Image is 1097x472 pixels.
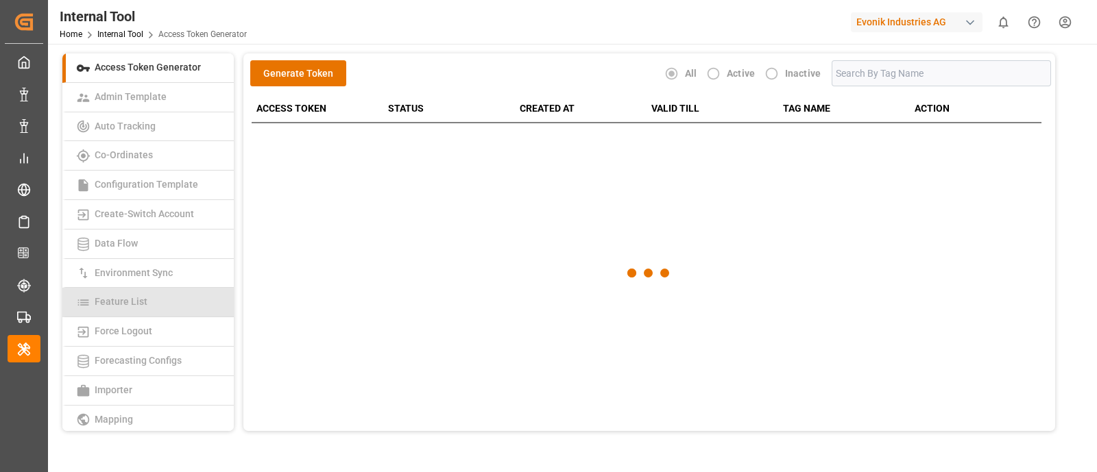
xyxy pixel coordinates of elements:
span: Force Logout [91,325,156,336]
a: Configuration Template [62,171,234,200]
span: Configuration Template [91,179,202,190]
span: Create-Switch Account [91,208,198,219]
a: Environment Sync [62,259,234,288]
a: Feature List [62,288,234,317]
th: STATUS [383,95,515,122]
span: Auto Tracking [91,121,160,132]
button: Generate Token [250,60,346,86]
a: Co-Ordinates [62,141,234,171]
span: Mapping [91,414,137,425]
button: show 0 new notifications [988,7,1019,38]
th: CREATED AT [515,95,647,122]
span: Feature List [91,296,152,307]
div: Internal Tool [60,6,247,27]
a: Data Flow [62,229,234,259]
th: TAG NAME [778,95,910,122]
th: ACTION [910,95,1041,122]
strong: Inactive [785,68,821,79]
a: Admin Template [62,83,234,112]
span: Data Flow [91,238,142,249]
a: Mapping [62,406,234,435]
th: VALID TILL [647,95,778,122]
button: Evonik Industries AG [851,9,988,35]
a: Auto Tracking [62,112,234,142]
div: Evonik Industries AG [851,12,983,32]
button: Help Center [1019,7,1050,38]
span: Environment Sync [91,267,177,278]
a: Home [60,29,82,39]
a: Forecasting Configs [62,347,234,376]
span: Admin Template [91,91,171,102]
span: Forecasting Configs [91,355,186,366]
a: Force Logout [62,317,234,347]
a: Create-Switch Account [62,200,234,229]
span: Access Token Generator [91,62,205,73]
input: Search By Tag Name [832,60,1051,86]
th: ACCESS TOKEN [252,95,383,122]
a: Internal Tool [97,29,143,39]
strong: All [685,68,697,79]
strong: Active [727,68,755,79]
a: Access Token Generator [62,53,234,83]
span: Co-Ordinates [91,149,157,160]
span: Importer [91,384,136,395]
a: Importer [62,376,234,406]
